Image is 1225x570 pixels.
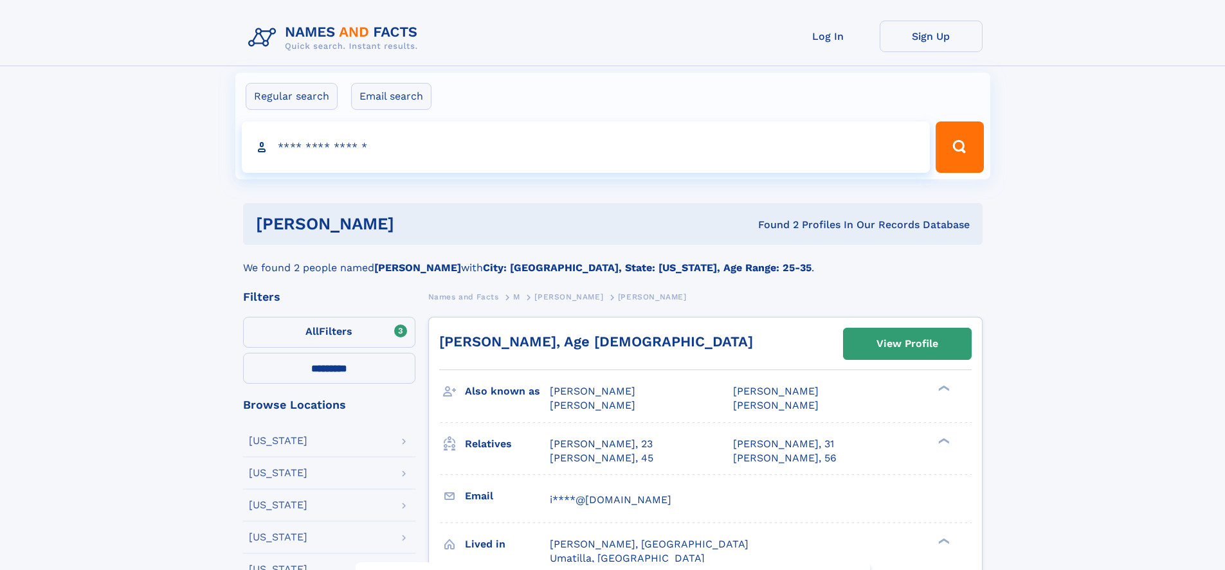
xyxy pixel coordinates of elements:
span: [PERSON_NAME] [550,399,635,411]
a: [PERSON_NAME], 23 [550,437,653,451]
h3: Relatives [465,433,550,455]
a: Names and Facts [428,289,499,305]
div: ❯ [935,537,950,545]
input: search input [242,121,930,173]
a: Log In [777,21,880,52]
b: City: [GEOGRAPHIC_DATA], State: [US_STATE], Age Range: 25-35 [483,262,812,274]
div: ❯ [935,384,950,393]
div: ❯ [935,436,950,445]
h3: Email [465,485,550,507]
h3: Also known as [465,380,550,402]
a: [PERSON_NAME], Age [DEMOGRAPHIC_DATA] [439,334,753,350]
a: M [513,289,520,305]
div: [US_STATE] [249,532,307,542]
h1: [PERSON_NAME] [256,216,576,232]
span: [PERSON_NAME] [534,292,603,301]
span: All [305,325,319,337]
span: [PERSON_NAME] [618,292,687,301]
div: [US_STATE] [249,468,307,478]
div: Browse Locations [243,399,415,411]
span: [PERSON_NAME] [733,399,819,411]
div: We found 2 people named with . [243,245,983,276]
div: Found 2 Profiles In Our Records Database [576,218,970,232]
a: [PERSON_NAME] [534,289,603,305]
span: M [513,292,520,301]
a: [PERSON_NAME], 56 [733,451,837,465]
a: View Profile [844,328,971,359]
label: Email search [351,83,431,110]
div: Filters [243,291,415,303]
span: [PERSON_NAME] [733,385,819,397]
label: Regular search [246,83,338,110]
h3: Lived in [465,533,550,555]
button: Search Button [936,121,983,173]
b: [PERSON_NAME] [374,262,461,274]
img: Logo Names and Facts [243,21,428,55]
a: [PERSON_NAME], 31 [733,437,834,451]
span: [PERSON_NAME] [550,385,635,397]
span: Umatilla, [GEOGRAPHIC_DATA] [550,552,705,564]
div: View Profile [876,329,938,359]
a: [PERSON_NAME], 45 [550,451,653,465]
a: Sign Up [880,21,983,52]
div: [US_STATE] [249,500,307,510]
div: [US_STATE] [249,436,307,446]
span: [PERSON_NAME], [GEOGRAPHIC_DATA] [550,538,749,550]
label: Filters [243,317,415,348]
